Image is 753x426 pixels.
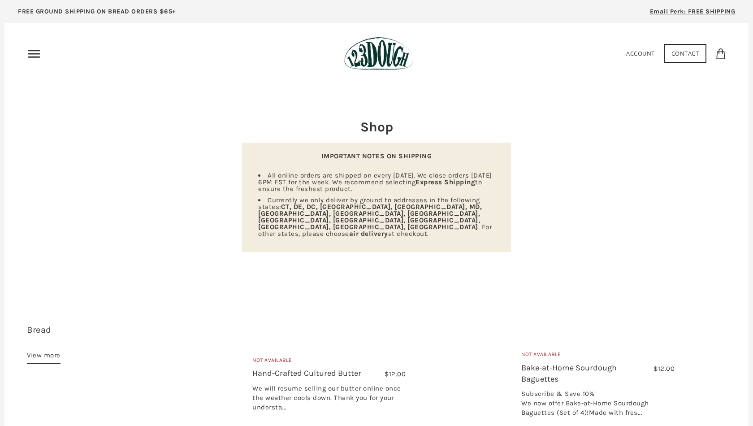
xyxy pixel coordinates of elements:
div: Subscribe & Save 10% We now offer Bake-at-Home Sourdough Baguettes (Set of 4)!Made with fres... [521,389,675,422]
span: Email Perk: FREE SHIPPING [650,8,736,15]
a: Account [626,49,655,57]
a: Bread [27,325,52,335]
a: View more [27,350,61,364]
strong: Express Shipping [415,178,475,186]
span: $12.00 [653,365,675,373]
img: 123Dough Bakery [344,37,413,70]
span: $12.00 [385,370,406,378]
span: Currently we only deliver by ground to addresses in the following states: . For other states, ple... [258,196,492,238]
p: FREE GROUND SHIPPING ON BREAD ORDERS $65+ [18,7,176,17]
div: Not Available [252,356,406,368]
a: Bake-at-Home Sourdough Baguettes [521,363,617,384]
span: All online orders are shipped on every [DATE]. We close orders [DATE] 6PM EST for the week. We re... [258,171,492,193]
nav: Primary [27,47,41,61]
a: Hand-Crafted Cultured Butter [252,368,361,378]
strong: IMPORTANT NOTES ON SHIPPING [321,152,432,160]
strong: CT, DE, DC, [GEOGRAPHIC_DATA], [GEOGRAPHIC_DATA], MD, [GEOGRAPHIC_DATA], [GEOGRAPHIC_DATA], [GEOG... [258,203,482,231]
div: Not Available [521,350,675,362]
strong: air delivery [349,230,388,238]
div: We will resume selling our butter online once the weather cools down. Thank you for your understa... [252,384,406,417]
h3: 13 items [27,324,143,350]
a: Email Perk: FREE SHIPPING [636,4,749,23]
h2: Shop [242,117,511,136]
a: FREE GROUND SHIPPING ON BREAD ORDERS $65+ [4,4,190,23]
a: Contact [664,44,707,63]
